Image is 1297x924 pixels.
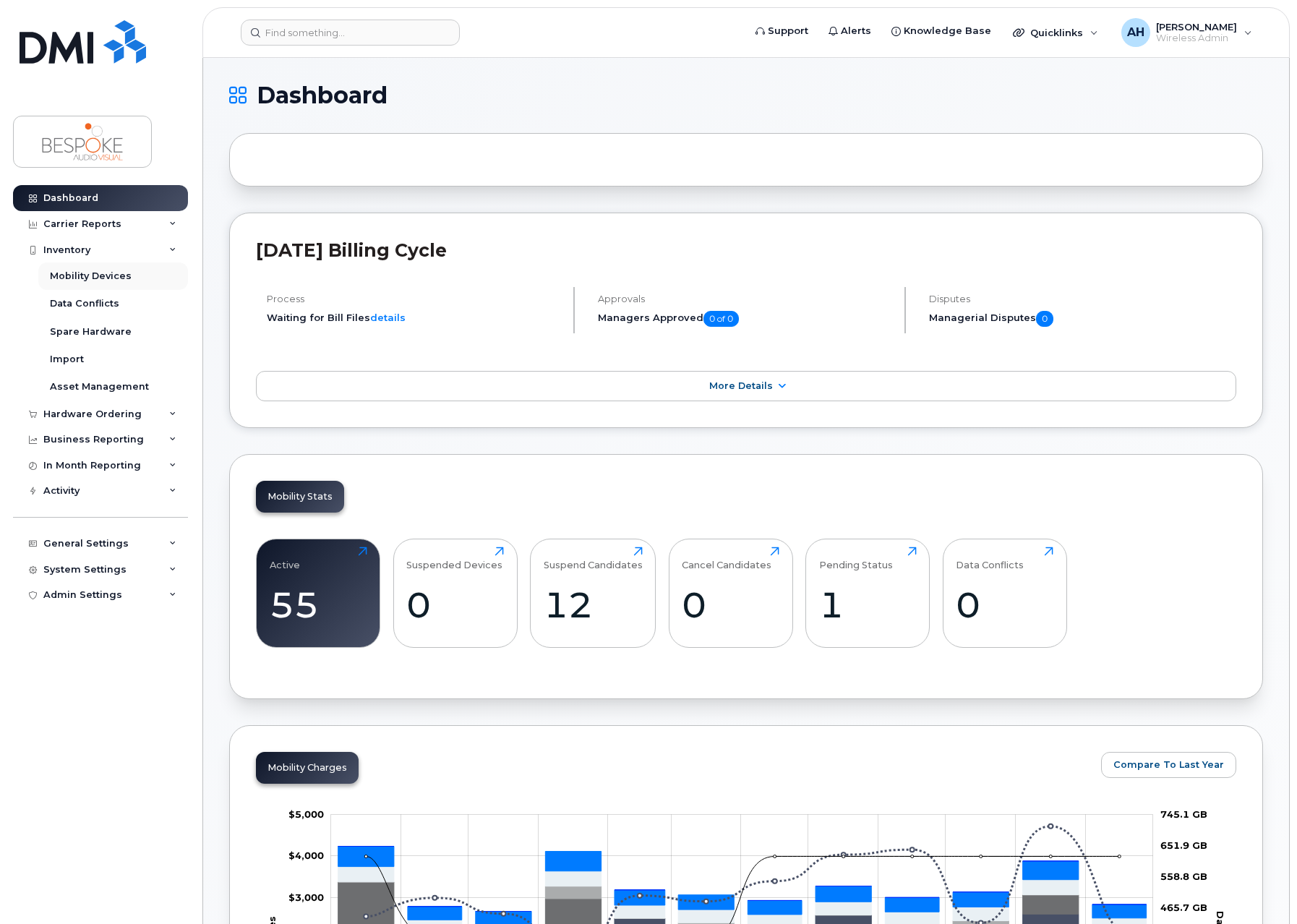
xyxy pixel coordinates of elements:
[598,311,892,327] h5: Managers Approved
[1036,311,1053,327] span: 0
[270,547,367,639] a: Active55
[703,311,739,327] span: 0 of 0
[406,583,504,626] div: 0
[544,547,643,570] div: Suspend Candidates
[270,583,367,626] div: 55
[819,547,893,570] div: Pending Status
[288,891,324,903] g: $0
[370,312,406,323] a: details
[1160,839,1207,851] tspan: 651.9 GB
[682,547,771,570] div: Cancel Candidates
[1160,870,1207,882] tspan: 558.8 GB
[544,547,643,639] a: Suspend Candidates12
[256,239,1236,261] h2: [DATE] Billing Cycle
[288,850,324,861] tspan: $4,000
[956,547,1053,639] a: Data Conflicts0
[288,808,324,820] g: $0
[267,311,561,325] li: Waiting for Bill Files
[270,547,300,570] div: Active
[682,583,779,626] div: 0
[406,547,502,570] div: Suspended Devices
[956,547,1024,570] div: Data Conflicts
[1113,758,1224,771] span: Compare To Last Year
[1160,902,1207,913] tspan: 465.7 GB
[288,850,324,861] g: $0
[1160,808,1207,820] tspan: 745.1 GB
[929,294,1236,304] h4: Disputes
[288,808,324,820] tspan: $5,000
[819,547,917,639] a: Pending Status1
[819,583,917,626] div: 1
[257,85,388,106] span: Dashboard
[1101,752,1236,778] button: Compare To Last Year
[929,311,1236,327] h5: Managerial Disputes
[406,547,504,639] a: Suspended Devices0
[267,294,561,304] h4: Process
[288,891,324,903] tspan: $3,000
[544,583,643,626] div: 12
[682,547,779,639] a: Cancel Candidates0
[598,294,892,304] h4: Approvals
[709,380,773,391] span: More Details
[956,583,1053,626] div: 0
